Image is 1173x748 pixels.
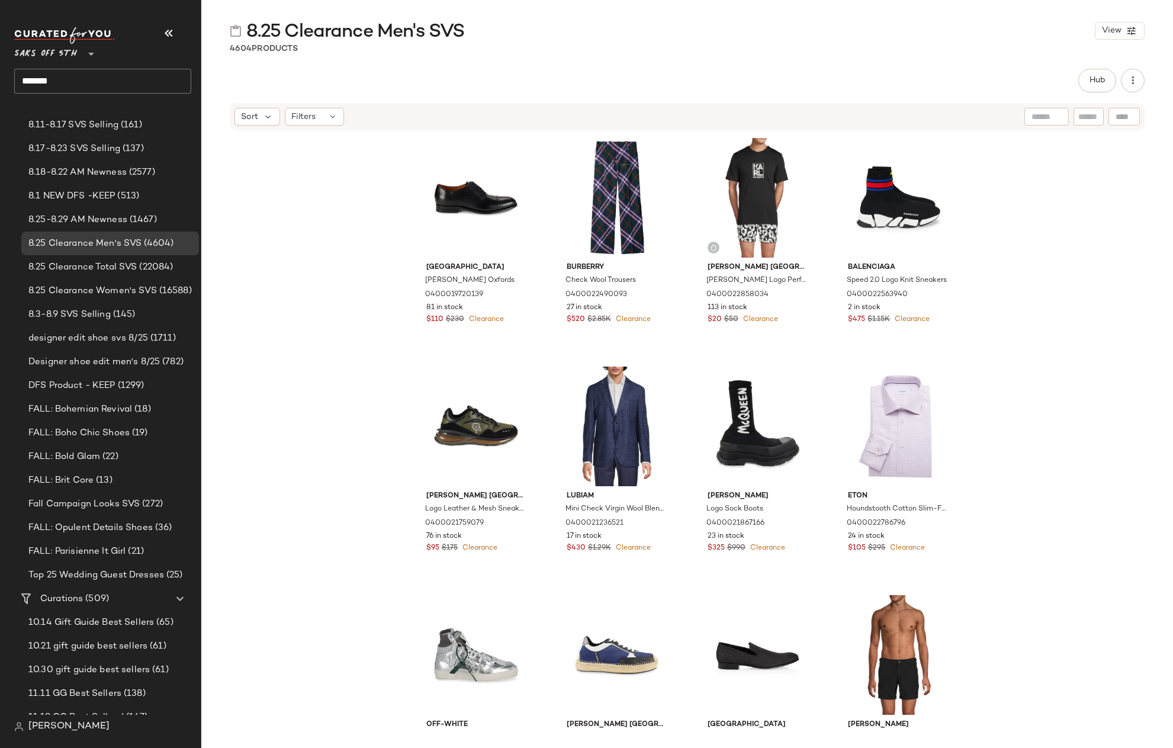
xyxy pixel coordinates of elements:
img: 0400022563940_BLACKMULTI [838,138,957,258]
span: (19) [130,426,148,440]
span: 17 in stock [567,531,602,542]
span: 8.25 Clearance Men's SVS [28,237,142,251]
span: $20 [708,314,722,325]
span: (2577) [127,166,155,179]
img: cfy_white_logo.C9jOOHJF.svg [14,27,115,44]
span: $50 [724,314,738,325]
span: [PERSON_NAME] [848,720,948,730]
span: (22084) [137,261,173,274]
img: svg%3e [230,25,242,37]
span: 0400019720139 [425,290,483,300]
span: 0400021236521 [565,518,624,529]
span: [PERSON_NAME] [GEOGRAPHIC_DATA] [426,491,526,502]
img: 0400022788981_BLUE [557,595,676,715]
span: 10.21 gift guide best sellers [28,640,147,653]
span: Top 25 Wedding Guest Dresses [28,569,164,582]
button: Hub [1078,69,1116,92]
span: (36) [153,521,172,535]
span: $1.29K [588,543,611,554]
span: Clearance [741,316,778,323]
span: 81 in stock [426,303,463,313]
span: 11.11 GG Best Sellers [28,687,121,701]
span: 8.11-8.17 SVS Selling [28,118,118,132]
img: 0400022858034_BLACK [698,138,817,258]
span: View [1101,26,1121,36]
span: 0400021867166 [706,518,764,529]
img: svg%3e [710,244,717,251]
span: Clearance [613,316,651,323]
span: (65) [154,616,173,630]
span: Curations [40,592,83,606]
span: (509) [83,592,109,606]
span: (13) [94,474,113,487]
span: 4604 [230,44,252,53]
span: $175 [442,543,458,554]
span: Clearance [613,544,651,552]
span: 8.17-8.23 SVS Selling [28,142,120,156]
span: $2.85K [587,314,611,325]
span: 8.25 Clearance Men's SVS [246,20,464,44]
span: (21) [126,545,144,558]
span: $475 [848,314,865,325]
span: Clearance [892,316,930,323]
span: (22) [100,450,118,464]
img: 0400021236521 [557,367,676,486]
span: 10.30 gift guide best sellers [28,663,150,677]
span: Fall Campaign Looks SVS [28,497,140,511]
span: Designer shoe edit men's 8/25 [28,355,160,369]
span: (1467) [127,213,157,227]
img: 0400019720139_BLACK [417,138,536,258]
span: FALL: Parisienne It Girl [28,545,126,558]
span: (272) [140,497,163,511]
span: 0400022563940 [847,290,908,300]
span: 0400021759079 [425,518,484,529]
span: FALL: Boho Chic Shoes [28,426,130,440]
span: designer edit shoe svs 8/25 [28,332,148,345]
span: 8.25-8.29 AM Newness [28,213,127,227]
span: Sort [241,111,258,123]
span: Clearance [460,544,497,552]
span: (61) [150,663,169,677]
span: DFS Product - KEEP [28,379,115,393]
span: Clearance [467,316,504,323]
span: (25) [164,569,183,582]
span: Clearance [748,544,785,552]
img: 0400021861294_BLACK [838,595,957,715]
span: 8.1 NEW DFS -KEEP [28,190,115,203]
span: 76 in stock [426,531,462,542]
span: 3.0 Off Court Metallic High Top Sneakers [425,733,525,743]
img: 0400022460868_MOONLESS [698,595,817,715]
span: (18) [132,403,151,416]
span: (161) [118,118,142,132]
span: [PERSON_NAME] [708,491,808,502]
span: [GEOGRAPHIC_DATA] [426,262,526,273]
span: Balenciaga [848,262,948,273]
span: $105 [848,543,866,554]
span: [PERSON_NAME] [GEOGRAPHIC_DATA] [708,262,808,273]
span: 0400022490093 [565,290,627,300]
span: 10.14 Gift Guide Best Sellers [28,616,154,630]
div: Products [230,43,298,55]
span: FALL: Brit Core [28,474,94,487]
span: 11.19 GG Best Sellers! [28,711,124,724]
span: Logo Leather & Mesh Sneakers [425,504,525,515]
span: (4604) [142,237,173,251]
img: 0400021867166 [698,367,817,486]
span: (1711) [148,332,176,345]
span: $430 [567,543,586,554]
span: Burberry [567,262,667,273]
span: 8.25 Clearance Women's SVS [28,284,157,298]
span: (138) [121,687,146,701]
button: View [1095,22,1145,40]
span: $1.15K [867,314,890,325]
span: (513) [115,190,139,203]
span: FALL: Bohemian Revival [28,403,132,416]
span: (16588) [157,284,192,298]
span: Clearance [888,544,925,552]
span: (1299) [115,379,144,393]
span: Hub [1089,76,1105,85]
span: $110 [426,314,444,325]
span: Selvedge Logo Swim Shorts [847,733,940,743]
span: Off-White [426,720,526,730]
span: 0400022786796 [847,518,905,529]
